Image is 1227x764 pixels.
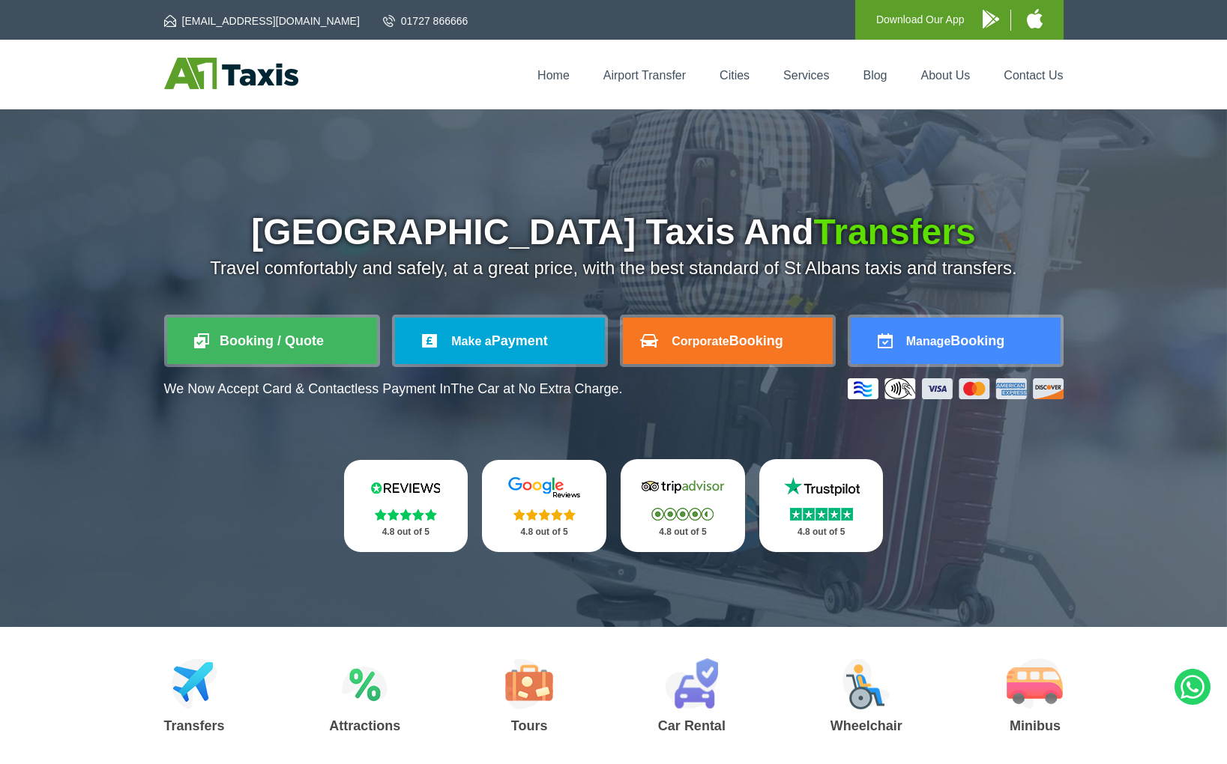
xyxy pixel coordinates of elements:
span: The Car at No Extra Charge. [450,381,622,396]
h3: Tours [505,719,553,733]
a: Booking / Quote [167,318,377,364]
a: Cities [720,69,750,82]
img: Stars [513,509,576,521]
img: Stars [651,508,714,521]
img: Tours [505,658,553,709]
img: A1 Taxis iPhone App [1027,9,1043,28]
img: Trustpilot [777,476,866,498]
h3: Transfers [164,719,225,733]
p: 4.8 out of 5 [498,523,590,542]
img: Stars [790,508,853,521]
h3: Minibus [1007,719,1063,733]
img: A1 Taxis Android App [983,10,999,28]
a: Blog [863,69,887,82]
h3: Car Rental [658,719,726,733]
span: Corporate [672,335,729,348]
p: Download Our App [876,10,965,29]
a: CorporateBooking [623,318,833,364]
span: Manage [906,335,951,348]
img: Credit And Debit Cards [848,378,1064,399]
a: Reviews.io Stars 4.8 out of 5 [344,460,468,552]
img: Car Rental [665,658,718,709]
a: Make aPayment [395,318,605,364]
a: [EMAIL_ADDRESS][DOMAIN_NAME] [164,13,360,28]
img: Minibus [1007,658,1063,709]
p: We Now Accept Card & Contactless Payment In [164,381,623,397]
a: Tripadvisor Stars 4.8 out of 5 [621,459,745,552]
p: 4.8 out of 5 [637,523,729,542]
h1: [GEOGRAPHIC_DATA] Taxis And [164,214,1064,250]
img: Airport Transfers [172,658,217,709]
a: 01727 866666 [383,13,468,28]
img: Tripadvisor [638,476,728,498]
h3: Wheelchair [830,719,902,733]
a: Trustpilot Stars 4.8 out of 5 [759,459,884,552]
p: 4.8 out of 5 [361,523,452,542]
span: Make a [451,335,491,348]
img: Wheelchair [842,658,890,709]
img: Reviews.io [361,476,450,499]
a: Home [537,69,570,82]
h3: Attractions [329,719,400,733]
img: Attractions [342,658,388,709]
img: Stars [375,509,437,521]
p: 4.8 out of 5 [776,523,867,542]
img: A1 Taxis St Albans LTD [164,58,298,89]
a: Services [783,69,829,82]
a: Airport Transfer [603,69,686,82]
span: Transfers [814,212,976,252]
p: Travel comfortably and safely, at a great price, with the best standard of St Albans taxis and tr... [164,258,1064,279]
img: Google [499,476,589,499]
a: About Us [921,69,971,82]
a: Google Stars 4.8 out of 5 [482,460,606,552]
a: Contact Us [1004,69,1063,82]
a: ManageBooking [851,318,1061,364]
